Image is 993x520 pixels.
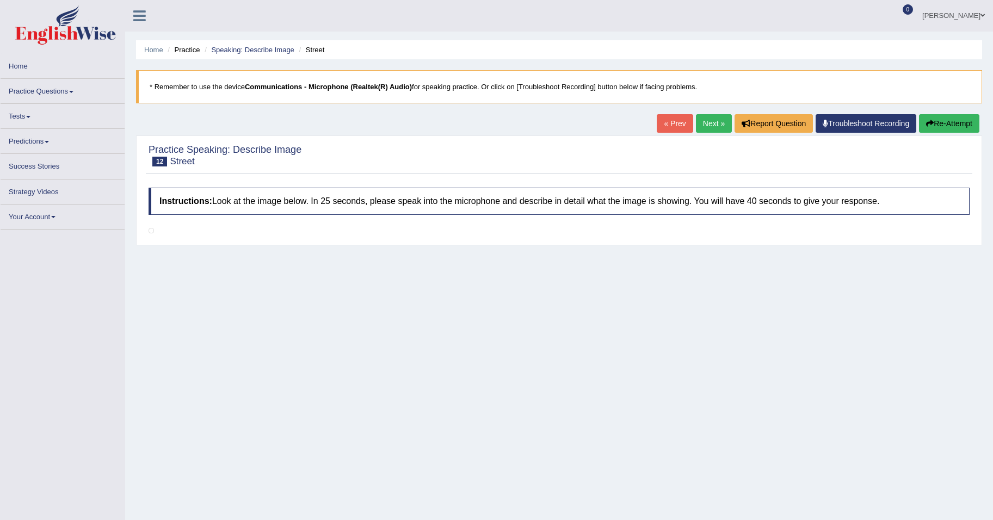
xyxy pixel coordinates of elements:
[136,70,982,103] blockquote: * Remember to use the device for speaking practice. Or click on [Troubleshoot Recording] button b...
[1,129,125,150] a: Predictions
[211,46,294,54] a: Speaking: Describe Image
[1,54,125,75] a: Home
[165,45,200,55] li: Practice
[149,145,301,166] h2: Practice Speaking: Describe Image
[296,45,324,55] li: Street
[696,114,732,133] a: Next »
[735,114,813,133] button: Report Question
[159,196,212,206] b: Instructions:
[149,188,970,215] h4: Look at the image below. In 25 seconds, please speak into the microphone and describe in detail w...
[919,114,979,133] button: Re-Attempt
[816,114,916,133] a: Troubleshoot Recording
[144,46,163,54] a: Home
[1,154,125,175] a: Success Stories
[657,114,693,133] a: « Prev
[245,83,412,91] b: Communications - Microphone (Realtek(R) Audio)
[1,179,125,201] a: Strategy Videos
[152,157,167,166] span: 12
[1,104,125,125] a: Tests
[1,79,125,100] a: Practice Questions
[170,156,194,166] small: Street
[903,4,914,15] span: 0
[1,205,125,226] a: Your Account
